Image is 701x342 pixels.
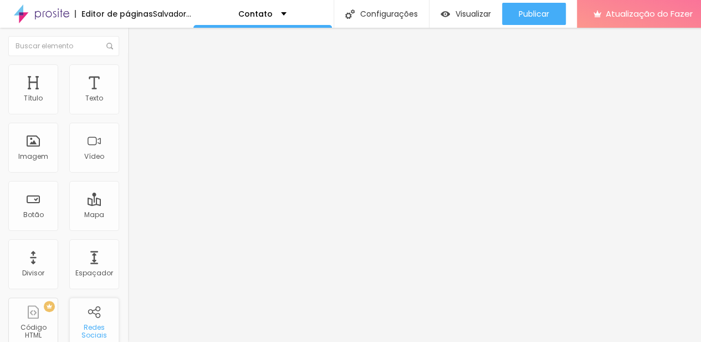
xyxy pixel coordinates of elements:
font: Editor de páginas [81,8,153,19]
font: Visualizar [456,8,491,19]
font: Mapa [84,210,104,219]
button: Publicar [502,3,566,25]
font: Redes Sociais [81,323,107,340]
font: Texto [85,93,103,103]
font: Código HTML [21,323,47,340]
font: Título [24,93,43,103]
font: Imagem [18,152,48,161]
font: Publicar [519,8,549,19]
img: Ícone [106,43,113,49]
img: view-1.svg [441,9,450,19]
font: Vídeo [84,152,104,161]
font: Atualização do Fazer [606,8,693,19]
font: Botão [23,210,44,219]
font: Espaçador [75,268,113,278]
img: Ícone [345,9,355,19]
input: Buscar elemento [8,36,119,56]
button: Visualizar [429,3,502,25]
font: Configurações [360,8,418,19]
font: Contato [238,8,273,19]
font: Salvador... [153,8,191,19]
font: Divisor [22,268,44,278]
